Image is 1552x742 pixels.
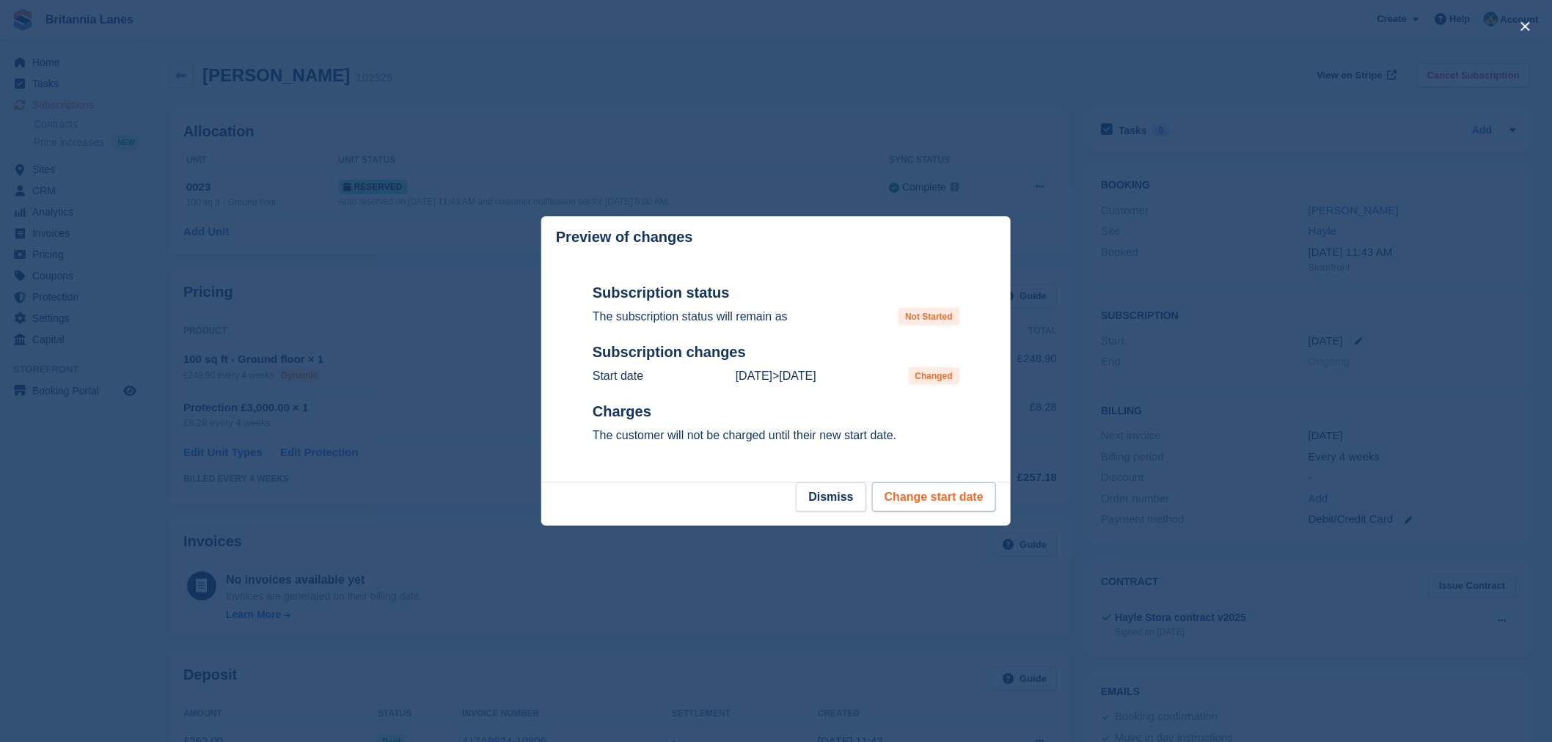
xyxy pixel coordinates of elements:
span: Changed [909,367,959,385]
button: Dismiss [796,482,865,512]
p: The subscription status will remain as [593,308,788,326]
p: The customer will not be charged until their new start date. [593,427,959,444]
p: Preview of changes [556,229,693,246]
time: 2025-10-11 00:00:00 UTC [736,370,772,382]
button: Change start date [872,482,996,512]
h2: Charges [593,403,959,421]
span: Not Started [898,308,959,326]
h2: Subscription changes [593,343,959,361]
button: close [1514,15,1537,38]
p: Start date [593,367,643,385]
time: 2025-10-03 23:00:00 UTC [780,370,816,382]
p: > [736,367,816,385]
h2: Subscription status [593,284,959,302]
